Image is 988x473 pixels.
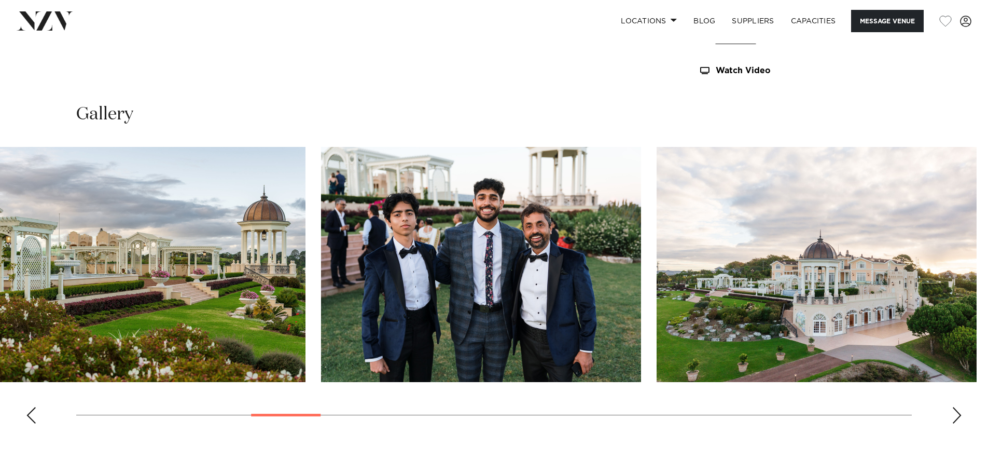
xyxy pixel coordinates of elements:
[851,10,924,32] button: Message Venue
[657,147,977,382] swiper-slide: 9 / 30
[699,66,868,75] a: Watch Video
[613,10,685,32] a: Locations
[723,10,782,32] a: SUPPLIERS
[321,147,641,382] swiper-slide: 8 / 30
[783,10,844,32] a: Capacities
[76,103,133,126] h2: Gallery
[17,11,73,30] img: nzv-logo.png
[685,10,723,32] a: BLOG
